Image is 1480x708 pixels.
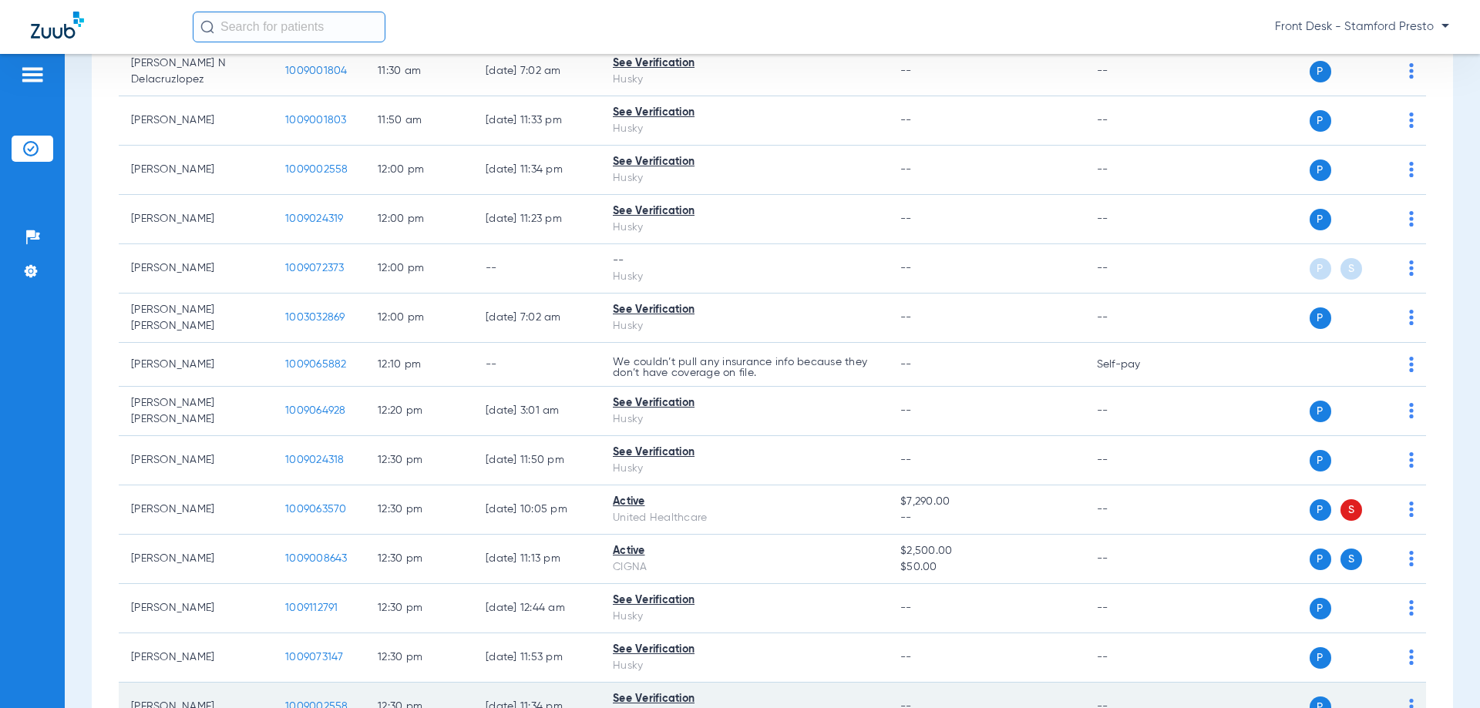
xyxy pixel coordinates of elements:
span: -- [900,652,912,663]
span: 1009024318 [285,455,345,465]
span: P [1310,258,1331,280]
span: -- [900,405,912,416]
span: P [1310,450,1331,471]
div: See Verification [613,445,876,461]
img: hamburger-icon [20,65,45,84]
p: We couldn’t pull any insurance info because they don’t have coverage on file. [613,357,876,378]
div: See Verification [613,395,876,411]
div: Husky [613,411,876,428]
div: Husky [613,609,876,625]
td: [PERSON_NAME] [119,195,273,244]
span: -- [900,213,912,224]
div: See Verification [613,154,876,170]
div: United Healthcare [613,510,876,526]
img: group-dot-blue.svg [1409,502,1414,517]
td: Self-pay [1085,343,1189,387]
span: P [1310,499,1331,521]
td: -- [1085,47,1189,96]
div: See Verification [613,691,876,707]
img: Zuub Logo [31,12,84,39]
td: 12:30 PM [365,633,473,683]
td: 12:00 PM [365,244,473,294]
input: Search for patients [193,12,385,42]
td: [PERSON_NAME] [PERSON_NAME] [119,294,273,343]
div: CIGNA [613,559,876,575]
span: 1009008643 [285,553,348,564]
span: P [1310,110,1331,132]
td: -- [1085,387,1189,436]
img: group-dot-blue.svg [1409,310,1414,325]
span: 1009073147 [285,652,344,663]
div: Husky [613,121,876,137]
span: 1009024319 [285,213,344,224]
img: Search Icon [200,20,214,34]
td: [DATE] 10:05 PM [473,485,600,535]
span: -- [900,602,912,613]
td: 12:20 PM [365,387,473,436]
td: 11:50 AM [365,96,473,146]
span: 1009065882 [285,359,347,370]
td: [DATE] 7:02 AM [473,294,600,343]
td: -- [473,244,600,294]
td: -- [1085,195,1189,244]
span: P [1310,209,1331,230]
td: -- [1085,294,1189,343]
td: [PERSON_NAME] [119,244,273,294]
td: [PERSON_NAME] N Delacruzlopez [119,47,273,96]
td: 12:30 PM [365,535,473,584]
span: P [1310,647,1331,669]
span: -- [900,263,912,273]
td: [DATE] 11:13 PM [473,535,600,584]
td: 12:00 PM [365,294,473,343]
td: [PERSON_NAME] [119,96,273,146]
span: -- [900,455,912,465]
td: [PERSON_NAME] [PERSON_NAME] [119,387,273,436]
td: -- [1085,584,1189,633]
td: [PERSON_NAME] [119,485,273,535]
span: 1009001803 [285,115,347,126]
div: -- [613,253,876,269]
td: [PERSON_NAME] [119,146,273,195]
img: group-dot-blue.svg [1409,112,1414,128]
span: S [1340,258,1362,280]
div: Husky [613,220,876,236]
td: [PERSON_NAME] [119,535,273,584]
td: [DATE] 7:02 AM [473,47,600,96]
td: [DATE] 11:33 PM [473,96,600,146]
span: P [1310,61,1331,82]
img: group-dot-blue.svg [1409,600,1414,616]
td: -- [1085,436,1189,485]
span: P [1310,549,1331,570]
div: Husky [613,658,876,674]
td: -- [1085,96,1189,146]
span: P [1310,401,1331,422]
div: See Verification [613,592,876,609]
td: [PERSON_NAME] [119,436,273,485]
div: See Verification [613,642,876,658]
span: 1009064928 [285,405,346,416]
div: See Verification [613,55,876,72]
span: $50.00 [900,559,1071,575]
td: 12:00 PM [365,195,473,244]
td: 11:30 AM [365,47,473,96]
td: -- [1085,535,1189,584]
span: 1003032869 [285,312,345,323]
td: [DATE] 11:50 PM [473,436,600,485]
td: [PERSON_NAME] [119,633,273,683]
span: -- [900,65,912,76]
span: 1009112791 [285,602,338,613]
td: [PERSON_NAME] [119,584,273,633]
td: -- [1085,244,1189,294]
span: Front Desk - Stamford Presto [1275,19,1449,35]
img: group-dot-blue.svg [1409,211,1414,226]
div: Husky [613,72,876,88]
td: 12:30 PM [365,436,473,485]
img: group-dot-blue.svg [1409,452,1414,468]
span: S [1340,549,1362,570]
div: Husky [613,170,876,186]
td: 12:30 PM [365,485,473,535]
div: See Verification [613,105,876,121]
div: Active [613,543,876,559]
span: P [1310,307,1331,329]
div: See Verification [613,302,876,318]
